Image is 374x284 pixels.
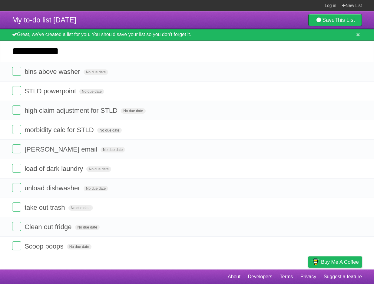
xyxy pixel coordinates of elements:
span: Clean out fridge [25,223,73,231]
span: take out trash [25,204,66,211]
label: Done [12,183,21,192]
span: No due date [67,244,91,249]
span: No due date [75,225,100,230]
a: Privacy [300,271,316,282]
span: load of dark laundry [25,165,84,172]
span: No due date [97,128,122,133]
label: Done [12,125,21,134]
span: morbidity calc for STLD [25,126,95,134]
span: No due date [86,166,111,172]
label: Done [12,67,21,76]
a: SaveThis List [308,14,362,26]
span: No due date [68,205,93,211]
span: No due date [101,147,125,152]
span: unload dishwasher [25,184,81,192]
span: STLD powerpoint [25,87,78,95]
label: Done [12,164,21,173]
label: Done [12,222,21,231]
span: high claim adjustment for STLD [25,107,119,114]
span: Scoop poops [25,242,65,250]
span: My to-do list [DATE] [12,16,76,24]
span: Buy me a coffee [321,257,359,267]
label: Done [12,105,21,115]
label: Done [12,86,21,95]
a: Buy me a coffee [308,256,362,268]
span: [PERSON_NAME] email [25,145,99,153]
label: Done [12,241,21,250]
b: This List [335,17,355,23]
span: No due date [79,89,104,94]
img: Buy me a coffee [311,257,319,267]
label: Done [12,202,21,212]
span: No due date [84,186,108,191]
span: No due date [121,108,145,114]
a: Terms [280,271,293,282]
a: Developers [248,271,272,282]
label: Done [12,144,21,153]
span: No due date [84,69,108,75]
span: bins above washer [25,68,81,75]
a: Suggest a feature [324,271,362,282]
a: About [228,271,240,282]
